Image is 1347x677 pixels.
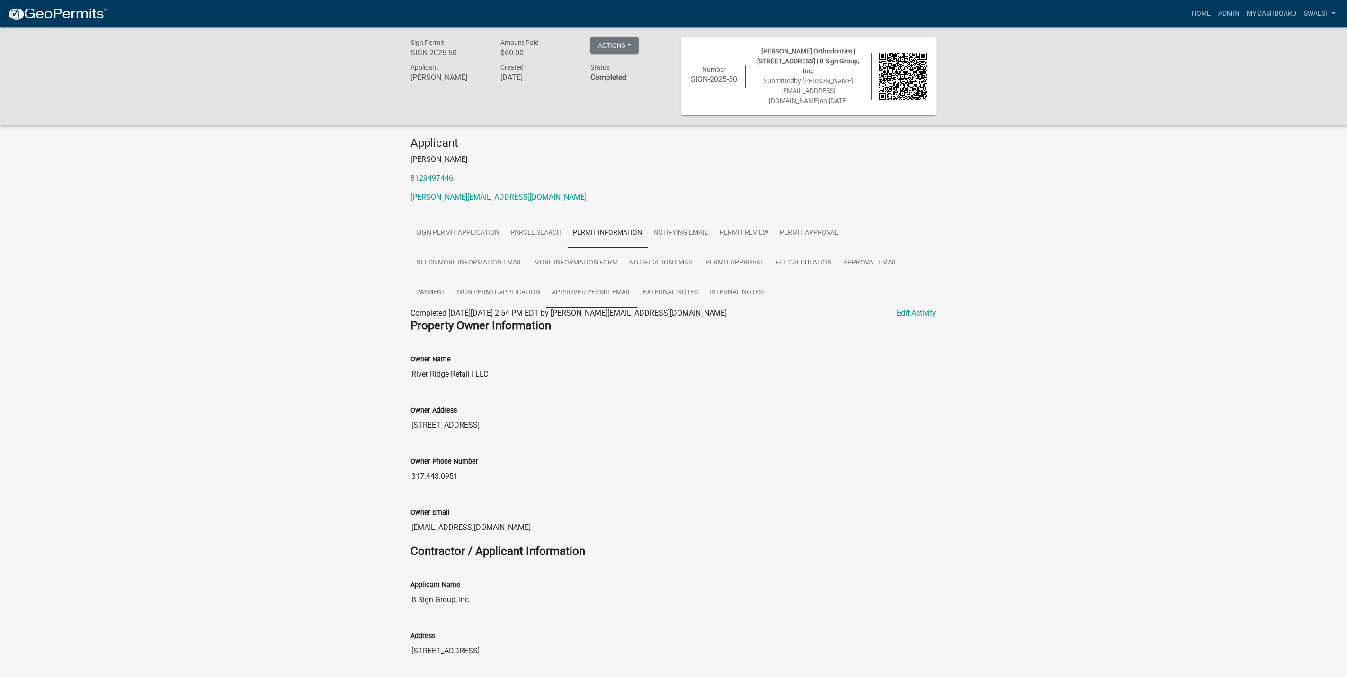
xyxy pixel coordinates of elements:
h4: Applicant [411,136,937,150]
label: Owner Email [411,510,450,516]
span: by [PERSON_NAME][EMAIL_ADDRESS][DOMAIN_NAME] [769,77,853,105]
a: Permit Approval [775,218,845,248]
span: Submitted on [DATE] [764,77,853,105]
a: Internal Notes [704,278,769,308]
h6: $60.00 [500,48,576,57]
p: [PERSON_NAME] [411,154,937,165]
h6: [DATE] [500,73,576,82]
h6: SIGN-2025-50 [411,48,487,57]
label: Owner Phone Number [411,458,479,465]
span: [PERSON_NAME] Orthodontics | [STREET_ADDRESS] | B Sign Group, Inc. [758,47,860,75]
img: QR code [879,53,927,101]
a: Permit Approval [700,248,770,278]
label: Address [411,633,436,640]
span: Number [702,66,726,73]
a: Payment [411,278,452,308]
strong: Property Owner Information [411,319,552,332]
a: More Information Form [529,248,624,278]
a: Permit Information [568,218,648,248]
a: My Dashboard [1243,5,1300,23]
a: External Notes [638,278,704,308]
a: 8129497446 [411,174,454,183]
a: Approval Email [838,248,904,278]
a: Fee Calculation [770,248,838,278]
strong: Completed [590,73,626,82]
span: Applicant [411,63,439,71]
h6: [PERSON_NAME] [411,73,487,82]
a: Notification Email [624,248,700,278]
a: Admin [1214,5,1243,23]
label: Owner Address [411,407,457,414]
span: Amount Paid [500,39,539,46]
a: Home [1188,5,1214,23]
h6: SIGN-2025-50 [690,75,739,84]
a: Notifying Email [648,218,714,248]
a: Sign Permit Application [411,218,506,248]
button: Actions [590,37,639,54]
a: swalsh [1300,5,1339,23]
strong: Contractor / Applicant Information [411,545,586,558]
a: Needs More Information Email [411,248,529,278]
label: Owner Name [411,356,451,363]
a: Parcel search [506,218,568,248]
span: Status [590,63,610,71]
span: Created [500,63,524,71]
a: [PERSON_NAME][EMAIL_ADDRESS][DOMAIN_NAME] [411,193,587,202]
a: Permit Review [714,218,775,248]
a: Edit Activity [897,308,937,319]
a: Sign Permit Application [452,278,546,308]
span: Completed [DATE][DATE] 2:54 PM EDT by [PERSON_NAME][EMAIL_ADDRESS][DOMAIN_NAME] [411,308,727,317]
a: Approved Permit Email [546,278,638,308]
span: Sign Permit [411,39,445,46]
label: Applicant Name [411,582,461,589]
